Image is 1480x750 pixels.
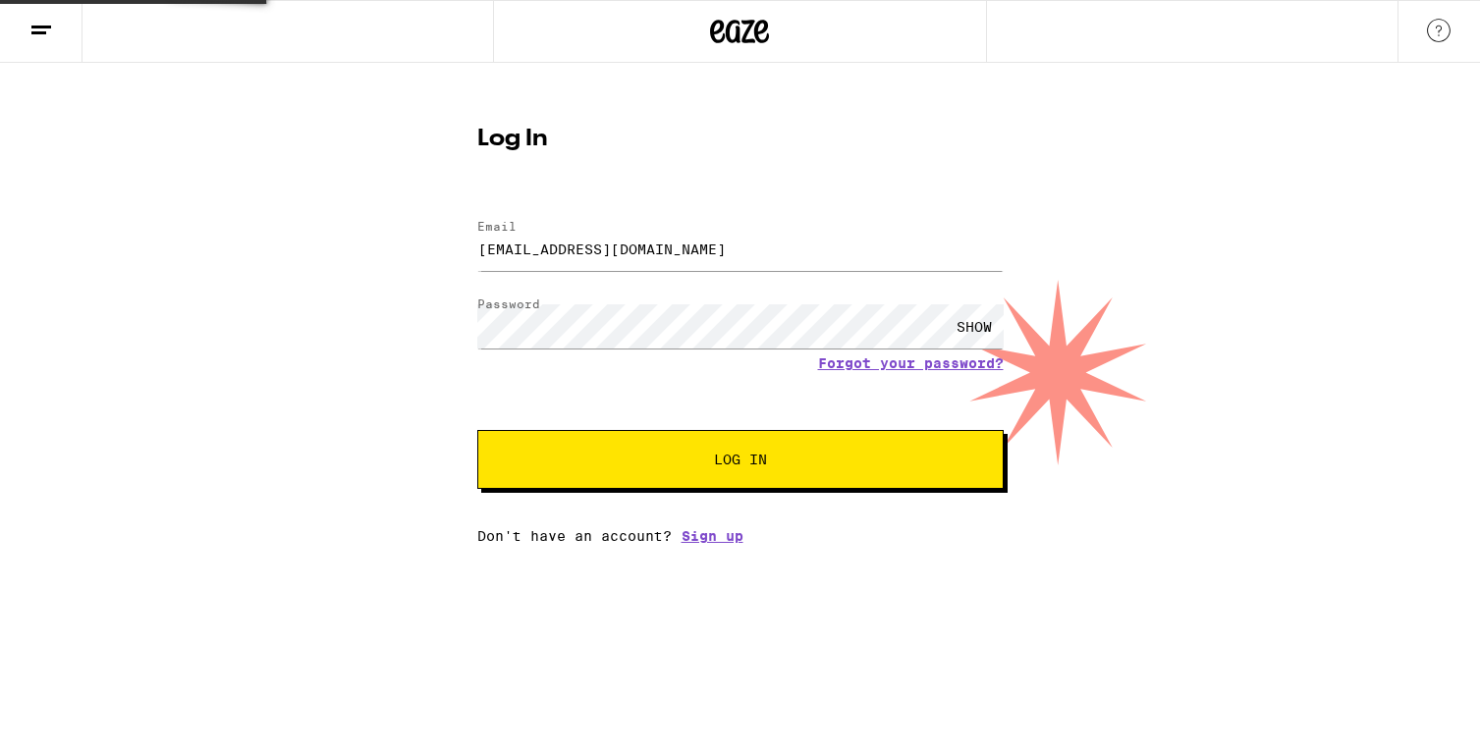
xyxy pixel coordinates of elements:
a: Sign up [682,528,743,544]
div: Don't have an account? [477,528,1004,544]
div: SHOW [945,304,1004,348]
label: Password [477,297,540,310]
button: Log In [477,430,1004,489]
a: Forgot your password? [818,355,1004,371]
span: Log In [714,453,767,466]
label: Email [477,220,517,233]
h1: Log In [477,128,1004,151]
input: Email [477,227,1004,271]
span: Hi. Need any help? [12,14,141,29]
